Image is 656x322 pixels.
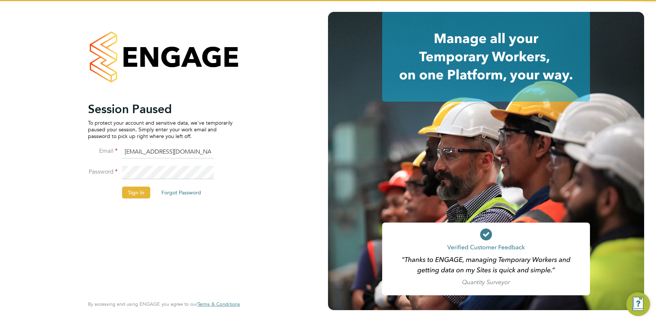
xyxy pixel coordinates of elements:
[626,292,650,316] button: Engage Resource Center
[122,145,214,159] input: Enter your work email...
[88,301,240,307] span: By accessing and using ENGAGE you agree to our
[197,301,240,307] a: Terms & Conditions
[122,187,150,198] button: Sign In
[88,147,118,155] label: Email
[155,187,207,198] button: Forgot Password
[88,168,118,176] label: Password
[88,119,233,140] p: To protect your account and sensitive data, we've temporarily paused your session. Simply enter y...
[88,102,233,116] h2: Session Paused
